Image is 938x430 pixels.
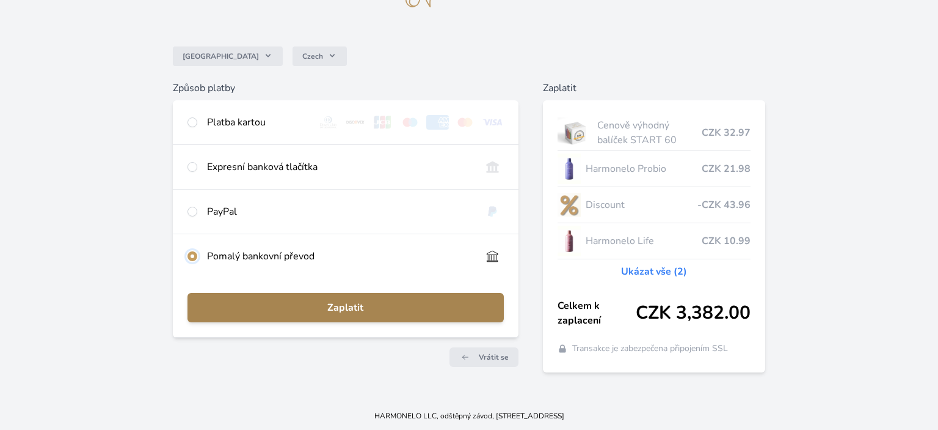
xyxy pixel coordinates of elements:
[454,115,476,130] img: mc.svg
[572,343,728,355] span: Transakce je zabezpečena připojením SSL
[481,249,504,264] img: bankTransfer_IBAN.svg
[558,226,581,256] img: CLEAN_LIFE_se_stinem_x-lo.jpg
[702,125,751,140] span: CZK 32.97
[702,234,751,248] span: CZK 10.99
[293,46,347,66] button: Czech
[586,234,702,248] span: Harmonelo Life
[621,264,687,279] a: Ukázat vše (2)
[173,46,283,66] button: [GEOGRAPHIC_DATA]
[173,81,518,95] h6: Způsob platby
[558,298,636,328] span: Celkem k zaplacení
[317,115,340,130] img: diners.svg
[207,249,471,264] div: Pomalý bankovní převod
[479,352,509,362] span: Vrátit se
[371,115,394,130] img: jcb.svg
[426,115,449,130] img: amex.svg
[197,300,494,315] span: Zaplatit
[449,347,518,367] a: Vrátit se
[399,115,421,130] img: maestro.svg
[302,51,323,61] span: Czech
[702,161,751,176] span: CZK 21.98
[207,160,471,174] div: Expresní banková tlačítka
[558,190,581,220] img: discount-lo.png
[344,115,367,130] img: discover.svg
[207,204,471,219] div: PayPal
[481,115,504,130] img: visa.svg
[207,115,307,130] div: Platba kartou
[558,117,592,148] img: start.jpg
[543,81,765,95] h6: Zaplatit
[481,204,504,219] img: paypal.svg
[597,118,702,147] span: Cenově výhodný balíček START 60
[183,51,259,61] span: [GEOGRAPHIC_DATA]
[697,198,751,212] span: -CZK 43.96
[187,293,504,322] button: Zaplatit
[636,302,751,324] span: CZK 3,382.00
[558,154,581,184] img: CLEAN_PROBIO_se_stinem_x-lo.jpg
[586,198,697,212] span: Discount
[586,161,702,176] span: Harmonelo Probio
[481,160,504,174] img: onlineBanking_CZ.svg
